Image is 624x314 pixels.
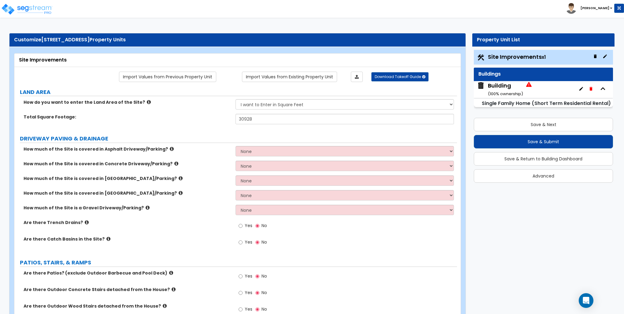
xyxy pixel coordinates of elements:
label: Are there Patios? (exclude Outdoor Barbecue and Pool Deck) [24,270,231,276]
input: No [255,273,259,280]
b: [PERSON_NAME] [581,6,609,10]
a: Import the dynamic attribute values from existing properties. [242,72,337,82]
i: click for more info! [169,271,173,275]
span: Yes [245,239,252,245]
small: ( 100 % ownership) [488,91,523,97]
label: How much of the Site is covered in [GEOGRAPHIC_DATA]/Parking? [24,190,231,196]
i: click for more info! [146,205,150,210]
div: Buildings [478,71,608,78]
span: Yes [245,273,252,279]
img: Construction.png [477,54,485,62]
div: Open Intercom Messenger [579,293,593,308]
img: avatar.png [566,3,577,14]
input: Yes [239,239,243,246]
span: Yes [245,222,252,229]
span: Yes [245,290,252,296]
span: Building [477,82,532,97]
i: click for more info! [85,220,89,225]
span: Site Improvements [488,53,546,61]
span: No [262,239,267,245]
input: Yes [239,306,243,313]
label: How much of the Site is a Gravel Driveway/Parking? [24,205,231,211]
input: No [255,290,259,296]
input: Yes [239,273,243,280]
a: Import the dynamic attribute values from previous properties. [119,72,216,82]
label: How much of the Site is covered in [GEOGRAPHIC_DATA]/Parking? [24,175,231,181]
img: building.svg [477,82,485,90]
span: Yes [245,306,252,312]
label: Are there Outdoor Concrete Stairs detached from the House? [24,286,231,293]
label: Total Square Footage: [24,114,231,120]
label: DRIVEWAY PAVING & DRAINAGE [20,135,457,143]
button: Save & Next [474,118,613,131]
i: click for more info! [172,287,176,292]
div: Site Improvements [19,57,456,64]
input: Yes [239,290,243,296]
i: click for more info! [106,237,110,241]
label: Are there Trench Drains? [24,219,231,226]
i: click for more info! [163,304,167,308]
span: No [262,290,267,296]
input: Yes [239,222,243,229]
label: How much of the Site is covered in Concrete Driveway/Parking? [24,161,231,167]
i: click for more info! [179,176,183,181]
div: Building [488,82,523,97]
span: No [262,306,267,312]
div: Property Unit List [477,36,610,43]
i: click for more info! [147,100,151,104]
span: No [262,273,267,279]
button: Advanced [474,169,613,183]
input: No [255,306,259,313]
button: Save & Submit [474,135,613,148]
img: logo_pro_r.png [1,3,53,15]
small: x1 [542,54,546,60]
button: Save & Return to Building Dashboard [474,152,613,166]
div: Customize Property Units [14,36,461,43]
input: No [255,222,259,229]
input: No [255,239,259,246]
span: No [262,222,267,229]
button: Download Takeoff Guide [371,72,429,81]
i: click for more info! [179,191,183,195]
span: [STREET_ADDRESS] [41,36,90,43]
i: click for more info! [174,161,178,166]
label: LAND AREA [20,88,457,96]
label: How much of the Site is covered in Asphalt Driveway/Parking? [24,146,231,152]
a: Import the dynamic attributes value through Excel sheet [351,72,363,82]
span: Download Takeoff Guide [375,74,421,79]
label: Are there Outdoor Wood Stairs detached from the House? [24,303,231,309]
label: Are there Catch Basins in the Site? [24,236,231,242]
label: How do you want to enter the Land Area of the Site? [24,99,231,105]
i: click for more info! [170,147,174,151]
small: Single Family Home (Short Term Residential Rental) [482,100,611,107]
label: PATIOS, STAIRS, & RAMPS [20,259,457,267]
